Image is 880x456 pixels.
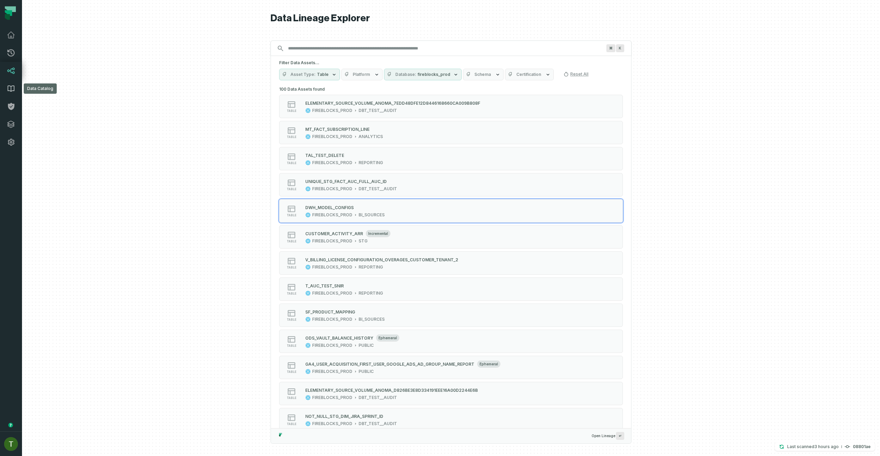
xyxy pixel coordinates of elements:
div: BI_SOURCES [359,317,385,322]
span: Platform [353,72,370,77]
div: CUSTOMER_ACTIVITY_ARR [305,231,363,236]
span: Press ↵ to add a new Data Asset to the graph [616,432,624,440]
div: FIREBLOCKS_PROD [312,317,352,322]
div: GA4_USER_ACQUISITION_FIRST_USER_GOOGLE_ADS_AD_GROUP_NAME_REPORT [305,362,474,367]
span: Certification [516,72,541,77]
div: SF_PRODUCT_MAPPING [305,309,355,315]
div: ELEMENTARY_SOURCE_VOLUME_ANOMA_7EDD48DFE12D8446168660CA009B808F [305,101,480,106]
div: FIREBLOCKS_PROD [312,212,352,218]
button: Reset All [561,69,591,80]
relative-time: Sep 25, 2025, 11:34 AM GMT+3 [814,444,839,449]
span: ephemeral [477,360,500,368]
span: table [287,370,296,374]
button: Platform [341,69,383,80]
div: FIREBLOCKS_PROD [312,369,352,374]
div: V_BILLING_LICENSE_CONFIGURATION_OVERAGES_CUSTOMER_TENANT_2 [305,257,458,262]
span: ephemeral [376,334,399,342]
div: BI_SOURCES [359,212,385,218]
span: table [287,187,296,191]
div: REPORTING [359,160,383,166]
h4: 08801ae [853,445,871,449]
div: Tooltip anchor [8,422,14,428]
h5: Filter Data Assets... [279,60,623,66]
div: FIREBLOCKS_PROD [312,290,352,296]
div: FIREBLOCKS_PROD [312,108,352,113]
div: FIREBLOCKS_PROD [312,186,352,192]
button: tableFIREBLOCKS_PRODDBT_TEST__AUDIT [279,382,623,405]
div: DBT_TEST__AUDIT [359,395,397,400]
div: FIREBLOCKS_PROD [312,395,352,400]
div: T_AUC_TEST_SNIR [305,283,344,288]
div: DBT_TEST__AUDIT [359,421,397,426]
div: FIREBLOCKS_PROD [312,343,352,348]
button: tableephemeralFIREBLOCKS_PRODPUBLIC [279,356,623,379]
div: FIREBLOCKS_PROD [312,264,352,270]
span: table [287,344,296,347]
span: table [287,422,296,426]
button: tableFIREBLOCKS_PRODREPORTING [279,251,623,275]
button: tableFIREBLOCKS_PRODANALYTICS [279,121,623,144]
div: FIREBLOCKS_PROD [312,134,352,139]
div: PUBLIC [359,369,374,374]
span: Open Lineage [592,432,624,440]
button: tableephemeralFIREBLOCKS_PRODPUBLIC [279,330,623,353]
span: table [287,396,296,400]
button: tableFIREBLOCKS_PRODBI_SOURCES [279,199,623,223]
span: table [287,266,296,269]
span: Database [395,72,416,77]
div: FIREBLOCKS_PROD [312,238,352,244]
button: Certification [505,69,554,80]
button: tableFIREBLOCKS_PRODREPORTING [279,277,623,301]
div: FIREBLOCKS_PROD [312,421,352,426]
div: DBT_TEST__AUDIT [359,108,397,113]
div: STG [359,238,367,244]
button: tableFIREBLOCKS_PRODBI_SOURCES [279,304,623,327]
div: Data Catalog [24,83,57,94]
div: ELEMENTARY_SOURCE_VOLUME_ANOMA_D826BE3E8D334191EEE16A00D2244E6B [305,388,478,393]
div: REPORTING [359,290,383,296]
div: NOT_NULL_STG_DIM_JIRA_SPRINT_ID [305,414,383,419]
div: UNIQUE_STG_FACT_AUC_FULL_AUC_ID [305,179,387,184]
span: Press ⌘ + K to focus the search bar [616,44,624,52]
div: ODS_VAULT_BALANCE_HISTORY [305,335,373,341]
button: tableincrementalFIREBLOCKS_PRODSTG [279,225,623,249]
span: table [287,240,296,243]
div: FIREBLOCKS_PROD [312,160,352,166]
img: avatar of Tomer Galun [4,437,18,451]
span: Asset Type [290,72,316,77]
button: Databasefireblocks_prod [384,69,462,80]
span: table [287,292,296,295]
button: tableFIREBLOCKS_PRODDBT_TEST__AUDIT [279,95,623,118]
button: tableFIREBLOCKS_PRODDBT_TEST__AUDIT [279,173,623,196]
div: Suggestions [271,84,631,428]
div: ANALYTICS [359,134,383,139]
span: Schema [474,72,491,77]
div: REPORTING [359,264,383,270]
div: MT_FACT_SUBSCRIPTION_LINE [305,127,370,132]
button: tableFIREBLOCKS_PRODREPORTING [279,147,623,170]
span: table [287,135,296,139]
span: table [287,318,296,321]
p: Last scanned [787,443,839,450]
span: fireblocks_prod [418,72,450,77]
span: incremental [366,230,390,237]
h1: Data Lineage Explorer [271,12,631,24]
button: Asset TypeTable [279,69,340,80]
div: DBT_TEST__AUDIT [359,186,397,192]
div: DWH_MODEL_CONFIGS [305,205,354,210]
span: Table [317,72,329,77]
span: table [287,161,296,165]
span: table [287,109,296,113]
div: PUBLIC [359,343,374,348]
button: tableFIREBLOCKS_PRODDBT_TEST__AUDIT [279,408,623,431]
button: Last scanned[DATE] 11:34:24 AM08801ae [775,443,875,451]
div: TAL_TEST_DELETE [305,153,344,158]
span: Press ⌘ + K to focus the search bar [606,44,615,52]
button: Schema [463,69,504,80]
span: table [287,214,296,217]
